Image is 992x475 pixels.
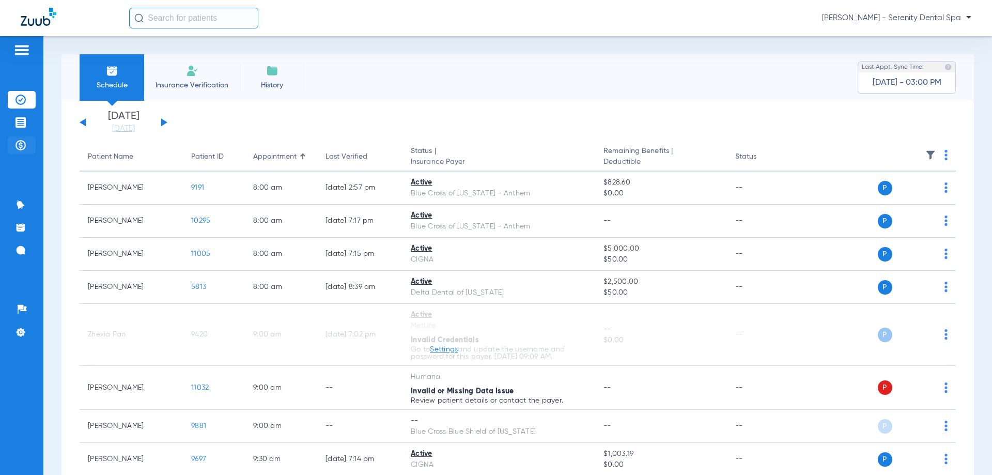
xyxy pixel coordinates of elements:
[317,304,402,366] td: [DATE] 7:02 PM
[878,181,892,195] span: P
[603,287,718,298] span: $50.00
[603,254,718,265] span: $50.00
[317,271,402,304] td: [DATE] 8:39 AM
[411,426,587,437] div: Blue Cross Blue Shield of [US_STATE]
[944,421,948,431] img: group-dot-blue.svg
[245,271,317,304] td: 8:00 AM
[21,8,56,26] img: Zuub Logo
[921,216,932,226] img: x.svg
[266,65,278,77] img: History
[191,422,206,430] span: 9881
[191,250,210,257] span: 11005
[603,422,611,430] span: --
[878,328,892,342] span: P
[921,382,932,393] img: x.svg
[944,182,948,193] img: group-dot-blue.svg
[317,205,402,238] td: [DATE] 7:17 PM
[944,249,948,259] img: group-dot-blue.svg
[603,177,718,188] span: $828.60
[191,384,209,391] span: 11032
[191,217,210,224] span: 10295
[106,65,118,77] img: Schedule
[87,80,136,90] span: Schedule
[878,247,892,262] span: P
[80,366,183,410] td: [PERSON_NAME]
[411,221,587,232] div: Blue Cross of [US_STATE] - Anthem
[245,238,317,271] td: 8:00 AM
[921,182,932,193] img: x.svg
[191,184,204,191] span: 9191
[411,277,587,287] div: Active
[921,249,932,259] img: x.svg
[430,346,458,353] a: Settings
[944,216,948,226] img: group-dot-blue.svg
[727,271,797,304] td: --
[411,287,587,298] div: Delta Dental of [US_STATE]
[603,449,718,459] span: $1,003.19
[878,380,892,395] span: P
[411,449,587,459] div: Active
[944,150,948,160] img: group-dot-blue.svg
[80,238,183,271] td: [PERSON_NAME]
[80,172,183,205] td: [PERSON_NAME]
[411,416,587,426] div: --
[878,214,892,228] span: P
[317,238,402,271] td: [DATE] 7:15 PM
[402,143,595,172] th: Status |
[603,459,718,470] span: $0.00
[603,217,611,224] span: --
[603,277,718,287] span: $2,500.00
[326,151,394,162] div: Last Verified
[411,210,587,221] div: Active
[603,188,718,199] span: $0.00
[317,172,402,205] td: [DATE] 2:57 PM
[873,78,941,88] span: [DATE] - 03:00 PM
[603,157,718,167] span: Deductible
[921,421,932,431] img: x.svg
[88,151,133,162] div: Patient Name
[191,151,224,162] div: Patient ID
[129,8,258,28] input: Search for patients
[245,205,317,238] td: 8:00 AM
[134,13,144,23] img: Search Icon
[411,336,479,344] span: Invalid Credentials
[253,151,297,162] div: Appointment
[878,280,892,295] span: P
[603,335,718,346] span: $0.00
[317,410,402,443] td: --
[921,454,932,464] img: x.svg
[411,243,587,254] div: Active
[727,304,797,366] td: --
[878,419,892,434] span: P
[411,459,587,470] div: CIGNA
[80,205,183,238] td: [PERSON_NAME]
[326,151,367,162] div: Last Verified
[411,372,587,382] div: Humana
[245,366,317,410] td: 9:00 AM
[152,80,232,90] span: Insurance Verification
[88,151,175,162] div: Patient Name
[925,150,936,160] img: filter.svg
[940,425,992,475] iframe: Chat Widget
[603,384,611,391] span: --
[13,44,30,56] img: hamburger-icon
[727,205,797,238] td: --
[603,324,718,335] span: --
[411,157,587,167] span: Insurance Payer
[411,320,587,331] div: MetLife
[411,177,587,188] div: Active
[411,346,587,360] p: Go to and update the username and password for this payer. [DATE] 09:09 AM.
[247,80,297,90] span: History
[727,143,797,172] th: Status
[944,382,948,393] img: group-dot-blue.svg
[944,282,948,292] img: group-dot-blue.svg
[727,366,797,410] td: --
[92,111,154,134] li: [DATE]
[727,172,797,205] td: --
[92,124,154,134] a: [DATE]
[944,64,952,71] img: last sync help info
[595,143,726,172] th: Remaining Benefits |
[944,329,948,340] img: group-dot-blue.svg
[80,304,183,366] td: Zhexia Pan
